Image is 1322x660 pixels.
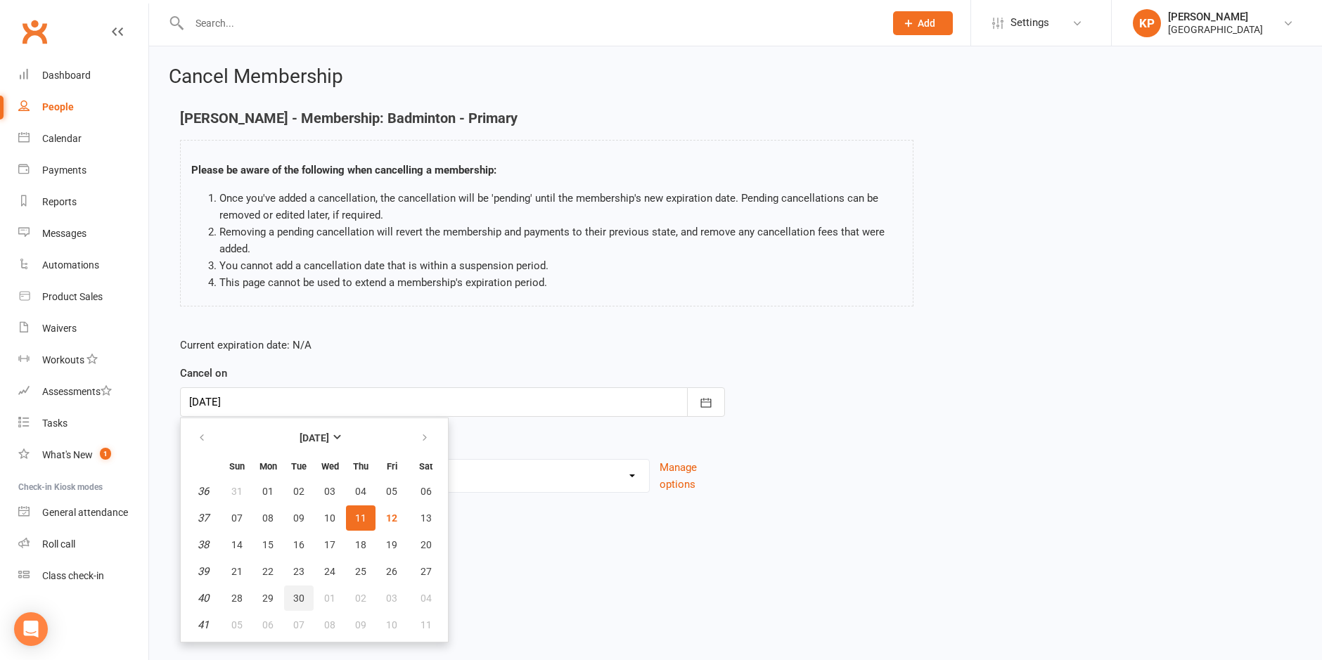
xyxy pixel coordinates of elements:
span: 30 [293,593,304,604]
span: 05 [386,486,397,497]
button: 26 [377,559,406,584]
button: 25 [346,559,376,584]
em: 36 [198,485,209,498]
span: 15 [262,539,274,550]
small: Tuesday [291,461,307,472]
span: 20 [421,539,432,550]
span: 21 [231,566,243,577]
span: 05 [231,619,243,630]
button: 13 [408,505,444,531]
button: 06 [253,612,283,638]
a: Tasks [18,408,148,439]
span: 03 [386,593,397,604]
button: 02 [346,585,376,611]
span: 08 [324,619,335,630]
button: 08 [253,505,283,531]
button: 10 [377,612,406,638]
button: 17 [315,532,345,557]
span: 06 [421,486,432,497]
div: Waivers [42,323,77,334]
button: 21 [222,559,252,584]
h2: Cancel Membership [169,66,1302,88]
span: 02 [293,486,304,497]
button: 18 [346,532,376,557]
button: Add [893,11,953,35]
small: Friday [387,461,397,472]
div: What's New [42,449,93,460]
strong: [DATE] [300,432,329,444]
span: 06 [262,619,274,630]
em: 40 [198,592,209,604]
div: KP [1133,9,1161,37]
button: 04 [408,585,444,611]
h4: [PERSON_NAME] - Membership: Badminton - Primary [180,110,913,126]
button: 06 [408,479,444,504]
a: Assessments [18,376,148,408]
a: Reports [18,186,148,218]
span: 19 [386,539,397,550]
a: Clubworx [17,14,52,49]
button: 30 [284,585,314,611]
small: Wednesday [321,461,339,472]
button: 08 [315,612,345,638]
span: 16 [293,539,304,550]
button: 05 [377,479,406,504]
label: Cancel on [180,365,227,382]
button: 07 [284,612,314,638]
a: Class kiosk mode [18,560,148,592]
div: People [42,101,74,112]
div: Workouts [42,354,84,365]
em: 38 [198,538,209,551]
div: [PERSON_NAME] [1168,11,1263,23]
div: Messages [42,228,86,239]
div: Automations [42,259,99,271]
span: 08 [262,512,274,524]
span: 31 [231,486,243,497]
span: Add [918,18,935,29]
button: 23 [284,559,314,584]
span: 10 [324,512,335,524]
small: Saturday [419,461,432,472]
button: 02 [284,479,314,504]
li: This page cannot be used to extend a membership's expiration period. [219,274,902,291]
span: 04 [421,593,432,604]
button: 09 [284,505,314,531]
span: 1 [100,448,111,460]
li: You cannot add a cancellation date that is within a suspension period. [219,257,902,274]
span: 12 [386,512,397,524]
span: 10 [386,619,397,630]
a: Roll call [18,529,148,560]
a: Automations [18,250,148,281]
button: 10 [315,505,345,531]
li: Removing a pending cancellation will revert the membership and payments to their previous state, ... [219,224,902,257]
div: Assessments [42,386,112,397]
div: Payments [42,164,86,176]
span: 02 [355,593,366,604]
span: 11 [421,619,432,630]
span: 07 [231,512,243,524]
span: 18 [355,539,366,550]
button: Manage options [660,459,725,493]
div: [GEOGRAPHIC_DATA] [1168,23,1263,36]
button: 19 [377,532,406,557]
button: 31 [222,479,252,504]
input: Search... [185,13,875,33]
span: 25 [355,566,366,577]
span: 17 [324,539,335,550]
button: 05 [222,612,252,638]
span: 26 [386,566,397,577]
button: 15 [253,532,283,557]
p: Current expiration date: N/A [180,337,725,354]
a: What's New1 [18,439,148,471]
a: Waivers [18,313,148,344]
span: 23 [293,566,304,577]
button: 03 [315,479,345,504]
button: 04 [346,479,376,504]
button: 11 [346,505,376,531]
a: Payments [18,155,148,186]
button: 01 [315,585,345,611]
a: Product Sales [18,281,148,313]
div: Calendar [42,133,82,144]
li: Once you've added a cancellation, the cancellation will be 'pending' until the membership's new e... [219,190,902,224]
span: 24 [324,566,335,577]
